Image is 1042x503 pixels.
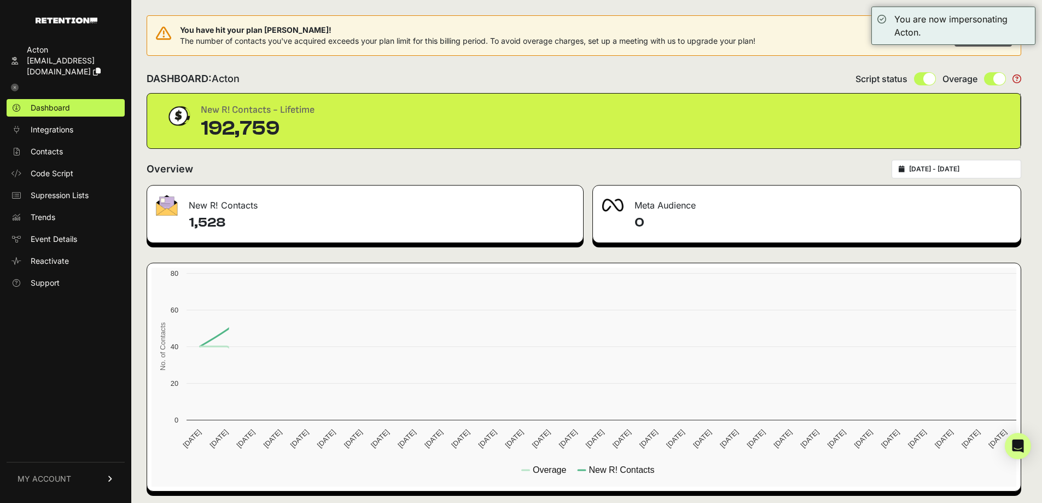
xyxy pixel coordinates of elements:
text: [DATE] [691,428,713,449]
a: Event Details [7,230,125,248]
text: [DATE] [665,428,686,449]
text: [DATE] [853,428,874,449]
text: [DATE] [880,428,901,449]
div: Meta Audience [593,186,1021,218]
img: fa-envelope-19ae18322b30453b285274b1b8af3d052b27d846a4fbe8435d1a52b978f639a2.png [156,195,178,216]
span: Event Details [31,234,77,245]
span: Support [31,277,60,288]
div: Acton [27,44,120,55]
button: Remind me later [870,26,948,45]
text: [DATE] [289,428,310,449]
a: Trends [7,209,125,226]
text: 40 [171,343,178,351]
text: [DATE] [342,428,364,449]
text: [DATE] [423,428,444,449]
a: Integrations [7,121,125,138]
text: [DATE] [584,428,606,449]
span: The number of contacts you've acquired exceeds your plan limit for this billing period. To avoid ... [180,36,755,45]
div: New R! Contacts [147,186,583,218]
text: [DATE] [369,428,391,449]
text: [DATE] [718,428,740,449]
a: Supression Lists [7,187,125,204]
text: [DATE] [450,428,471,449]
h2: Overview [147,161,193,177]
text: [DATE] [476,428,498,449]
text: 80 [171,269,178,277]
text: [DATE] [933,428,954,449]
a: Acton [EMAIL_ADDRESS][DOMAIN_NAME] [7,41,125,80]
span: Supression Lists [31,190,89,201]
span: Reactivate [31,256,69,267]
text: [DATE] [611,428,632,449]
img: Retention.com [36,18,97,24]
span: Code Script [31,168,73,179]
text: [DATE] [799,428,820,449]
span: Trends [31,212,55,223]
text: Overage [533,465,566,475]
text: [DATE] [235,428,257,449]
span: Integrations [31,124,73,135]
div: You are now impersonating Acton. [894,13,1029,39]
span: Script status [855,72,907,85]
a: Code Script [7,165,125,182]
text: [DATE] [208,428,229,449]
span: You have hit your plan [PERSON_NAME]! [180,25,755,36]
text: [DATE] [531,428,552,449]
div: Open Intercom Messenger [1005,433,1031,459]
text: [DATE] [181,428,202,449]
text: [DATE] [987,428,1008,449]
text: No. of Contacts [159,322,167,371]
div: 192,759 [201,118,315,140]
span: MY ACCOUNT [18,473,71,484]
span: [EMAIL_ADDRESS][DOMAIN_NAME] [27,56,95,76]
a: Contacts [7,143,125,160]
span: Dashboard [31,102,70,113]
text: 0 [174,416,178,424]
span: Contacts [31,146,63,157]
a: Dashboard [7,99,125,117]
text: [DATE] [557,428,579,449]
text: New R! Contacts [589,465,654,475]
h4: 1,528 [189,214,574,232]
h2: DASHBOARD: [147,71,240,86]
a: Reactivate [7,252,125,270]
text: [DATE] [826,428,847,449]
text: [DATE] [262,428,283,449]
img: dollar-coin-05c43ed7efb7bc0c12610022525b4bbbb207c7efeef5aecc26f025e68dcafac9.png [165,102,192,130]
text: 60 [171,306,178,314]
text: [DATE] [504,428,525,449]
text: [DATE] [638,428,659,449]
a: Support [7,274,125,292]
text: [DATE] [316,428,337,449]
text: [DATE] [745,428,766,449]
img: fa-meta-2f981b61bb99beabf952f7030308934f19ce035c18b003e963880cc3fabeebb7.png [602,199,624,212]
text: [DATE] [396,428,417,449]
text: [DATE] [960,428,981,449]
div: New R! Contacts - Lifetime [201,102,315,118]
a: MY ACCOUNT [7,462,125,495]
text: [DATE] [772,428,794,449]
h4: 0 [634,214,1012,232]
text: [DATE] [906,428,928,449]
span: Overage [942,72,977,85]
span: Acton [212,73,240,84]
text: 20 [171,379,178,388]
